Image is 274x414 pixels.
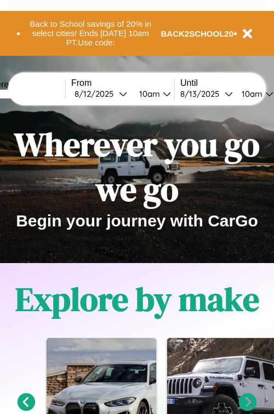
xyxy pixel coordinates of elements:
div: 10am [236,89,265,99]
b: BACK2SCHOOL20 [161,29,234,38]
button: 8/12/2025 [71,88,130,100]
button: 10am [130,88,174,100]
label: From [71,78,174,88]
h1: Explore by make [15,277,259,322]
div: 10am [134,89,163,99]
button: Back to School savings of 20% in select cities! Ends [DATE] 10am PT.Use code: [20,16,161,50]
div: 8 / 12 / 2025 [75,89,119,99]
div: 8 / 13 / 2025 [180,89,225,99]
